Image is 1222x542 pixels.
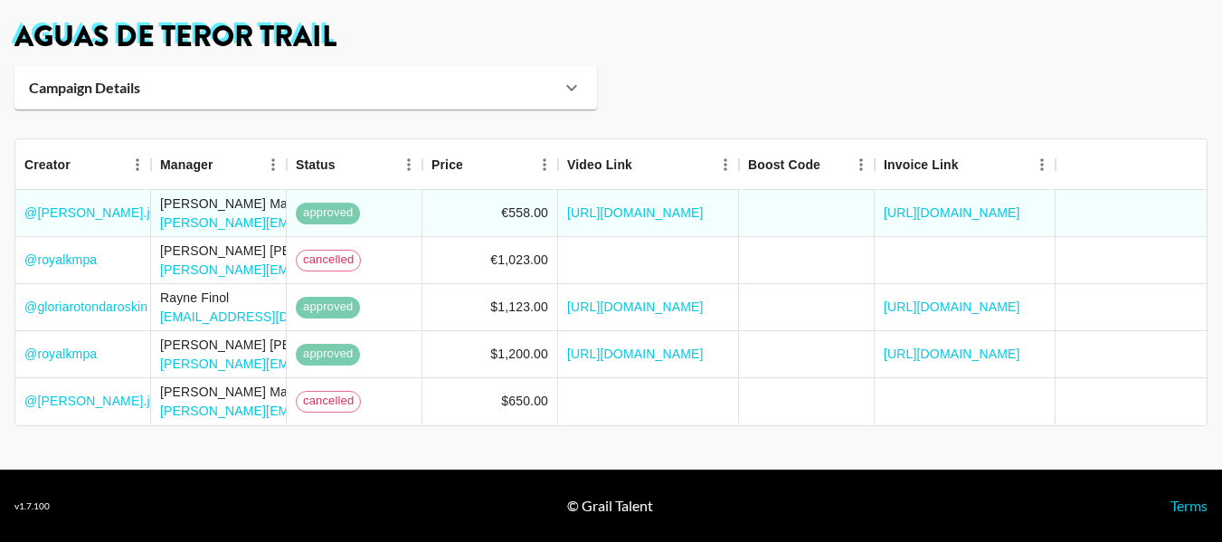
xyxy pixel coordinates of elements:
[875,139,1056,190] div: Invoice Link
[959,152,984,177] button: Sort
[501,392,548,410] div: $650.00
[296,139,336,190] div: Status
[567,139,632,190] div: Video Link
[567,298,704,316] a: [URL][DOMAIN_NAME]
[531,151,558,178] button: Menu
[160,215,485,230] a: [PERSON_NAME][EMAIL_ADDRESS][DOMAIN_NAME]
[24,139,71,190] div: Creator
[884,204,1020,222] a: [URL][DOMAIN_NAME]
[567,204,704,222] a: [URL][DOMAIN_NAME]
[1170,497,1208,514] a: Terms
[567,497,653,515] div: © Grail Talent
[296,299,360,316] span: approved
[24,298,147,316] a: @gloriarotondaroskin
[501,204,548,222] div: €558.00
[14,23,1208,52] h1: Aguas De Teror Trail
[296,204,360,222] span: approved
[884,139,959,190] div: Invoice Link
[567,345,704,363] a: [URL][DOMAIN_NAME]
[14,500,50,512] div: v 1.7.100
[490,345,548,363] div: $1,200.00
[712,151,739,178] button: Menu
[287,139,422,190] div: Status
[160,139,213,190] div: Manager
[24,345,97,363] a: @royalkmpa
[884,345,1020,363] a: [URL][DOMAIN_NAME]
[160,242,591,260] div: [PERSON_NAME] [PERSON_NAME]
[336,152,361,177] button: Sort
[14,66,597,109] div: Campaign Details
[160,289,378,307] div: Rayne Finol
[160,383,485,401] div: [PERSON_NAME] Makin
[739,139,875,190] div: Boost Code
[29,79,140,97] strong: Campaign Details
[160,262,591,277] a: [PERSON_NAME][EMAIL_ADDRESS][PERSON_NAME][DOMAIN_NAME]
[422,139,558,190] div: Price
[24,204,188,222] a: @[PERSON_NAME].jovenin
[1028,151,1056,178] button: Menu
[71,152,96,177] button: Sort
[463,152,488,177] button: Sort
[160,195,485,213] div: [PERSON_NAME] Makin
[24,392,188,410] a: @[PERSON_NAME].jovenin
[848,151,875,178] button: Menu
[213,152,239,177] button: Sort
[15,139,151,190] div: Creator
[260,151,287,178] button: Menu
[820,152,846,177] button: Sort
[160,336,591,354] div: [PERSON_NAME] [PERSON_NAME]
[297,393,360,410] span: cancelled
[748,139,820,190] div: Boost Code
[395,151,422,178] button: Menu
[296,346,360,363] span: approved
[490,251,548,269] div: €1,023.00
[558,139,739,190] div: Video Link
[160,404,485,418] a: [PERSON_NAME][EMAIL_ADDRESS][DOMAIN_NAME]
[151,139,287,190] div: Manager
[297,252,360,269] span: cancelled
[884,298,1020,316] a: [URL][DOMAIN_NAME]
[160,357,591,371] a: [PERSON_NAME][EMAIL_ADDRESS][PERSON_NAME][DOMAIN_NAME]
[160,309,378,324] a: [EMAIL_ADDRESS][DOMAIN_NAME]
[632,152,658,177] button: Sort
[24,251,97,269] a: @royalkmpa
[124,151,151,178] button: Menu
[431,139,463,190] div: Price
[490,298,548,316] div: $1,123.00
